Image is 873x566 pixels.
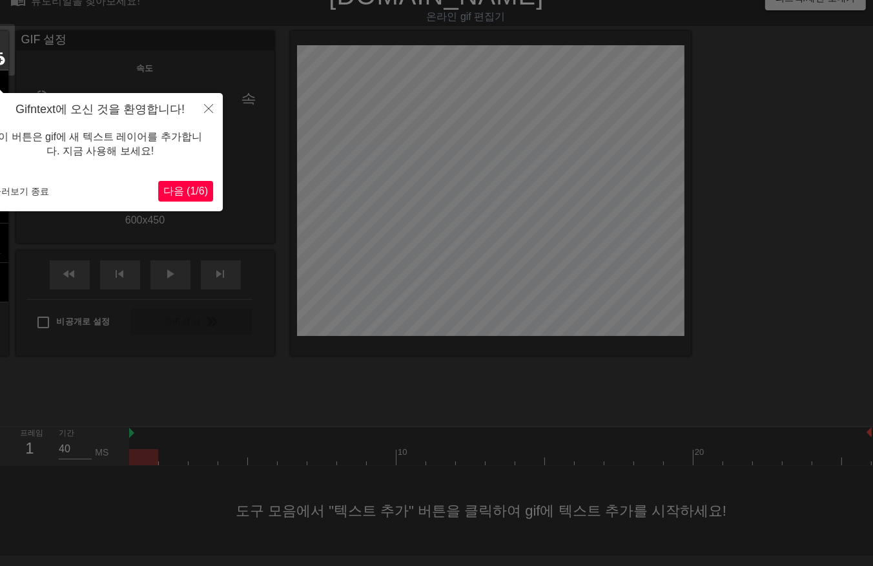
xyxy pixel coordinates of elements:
span: 다음 (1/6) [163,185,208,196]
button: 닫다 [194,93,223,123]
button: 다음 [158,181,213,202]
